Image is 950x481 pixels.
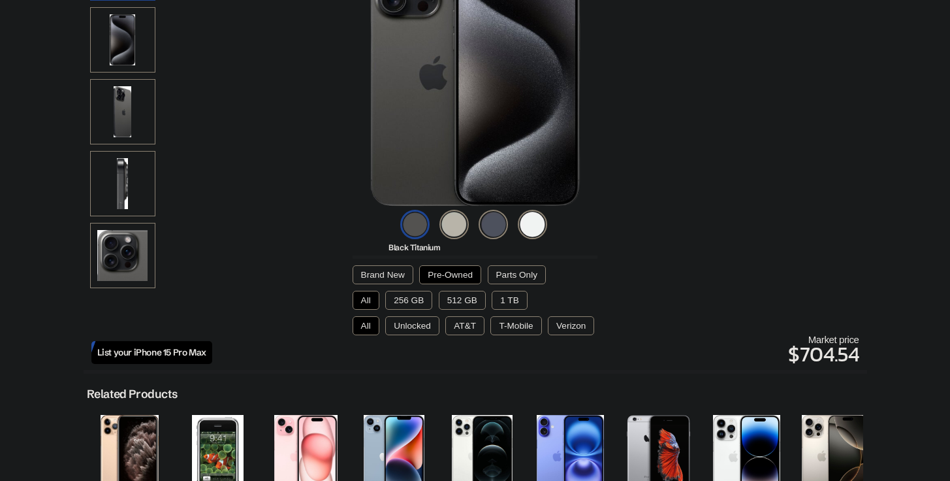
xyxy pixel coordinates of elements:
[488,265,546,284] button: Parts Only
[90,79,155,144] img: Rear
[479,210,508,239] img: blue-titanium-icon
[212,334,859,370] div: Market price
[212,339,859,370] p: $704.54
[492,291,527,310] button: 1 TB
[97,347,206,358] span: List your iPhone 15 Pro Max
[353,316,379,335] button: All
[400,210,430,239] img: black-titanium-icon
[91,341,212,364] a: List your iPhone 15 Pro Max
[518,210,547,239] img: white-titanium-icon
[385,316,439,335] button: Unlocked
[419,265,481,284] button: Pre-Owned
[90,151,155,216] img: Side
[388,242,440,252] span: Black Titanium
[439,210,469,239] img: natural-titanium-icon
[385,291,432,310] button: 256 GB
[490,316,541,335] button: T-Mobile
[353,291,379,310] button: All
[90,7,155,73] img: Front
[87,387,178,401] h2: Related Products
[445,316,484,335] button: AT&T
[90,223,155,288] img: Camera
[353,265,413,284] button: Brand New
[439,291,486,310] button: 512 GB
[548,316,594,335] button: Verizon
